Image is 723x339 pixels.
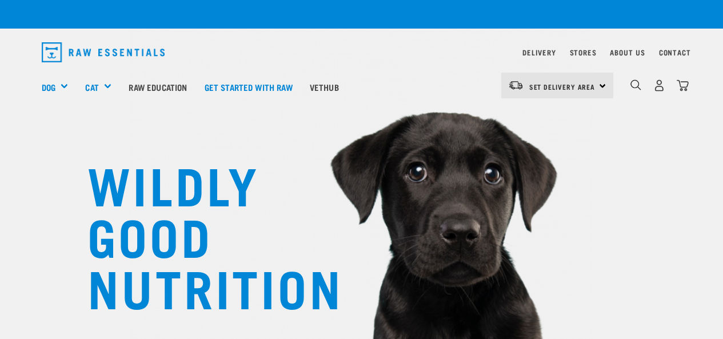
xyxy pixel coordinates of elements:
[653,79,665,91] img: user.png
[630,79,641,90] img: home-icon-1@2x.png
[508,80,524,90] img: van-moving.png
[120,64,195,110] a: Raw Education
[87,157,316,312] h1: WILDLY GOOD NUTRITION
[529,85,596,89] span: Set Delivery Area
[610,50,645,54] a: About Us
[301,64,347,110] a: Vethub
[570,50,597,54] a: Stores
[42,81,55,94] a: Dog
[522,50,556,54] a: Delivery
[677,79,689,91] img: home-icon@2x.png
[659,50,691,54] a: Contact
[196,64,301,110] a: Get started with Raw
[33,38,691,67] nav: dropdown navigation
[42,42,165,62] img: Raw Essentials Logo
[85,81,98,94] a: Cat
